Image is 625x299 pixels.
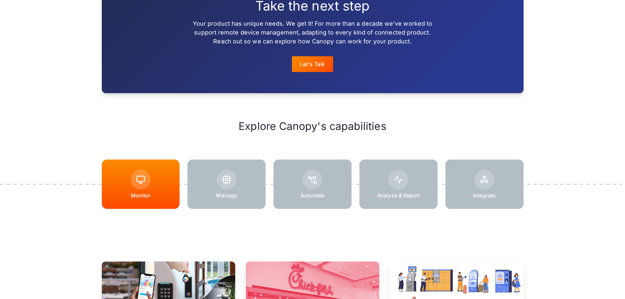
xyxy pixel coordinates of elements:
[216,192,237,199] p: Manage
[292,56,333,72] a: Let's Talk
[102,160,180,209] a: Monitor
[300,192,325,199] p: Automate
[131,192,151,199] p: Monitor
[473,192,496,199] p: Integrate
[359,160,438,209] a: Analyze & Report
[102,119,524,133] h2: Explore Canopy's capabilities
[377,192,420,199] p: Analyze & Report
[273,160,352,209] a: Automate
[186,19,439,46] p: Your product has unique needs. We get it! For more than a decade we've worked to support remote d...
[187,160,266,209] a: Manage
[445,160,524,209] a: Integrate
